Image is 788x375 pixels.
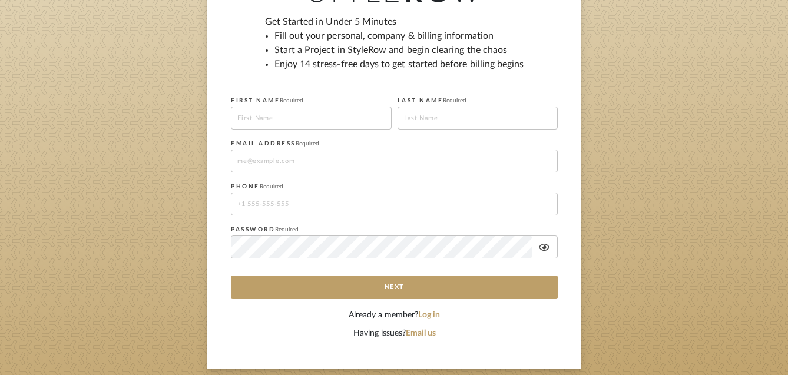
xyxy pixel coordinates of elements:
[231,140,319,147] label: EMAIL ADDRESS
[231,309,558,321] div: Already a member?
[406,329,436,337] a: Email us
[231,226,299,233] label: PASSWORD
[418,309,440,321] button: Log in
[260,184,283,190] span: Required
[231,327,558,340] div: Having issues?
[398,97,467,104] label: LAST NAME
[231,150,558,172] input: me@example.com
[274,43,524,57] li: Start a Project in StyleRow and begin clearing the chaos
[275,227,299,233] span: Required
[443,98,466,104] span: Required
[265,15,524,81] div: Get Started in Under 5 Minutes
[231,107,392,130] input: First Name
[274,29,524,43] li: Fill out your personal, company & billing information
[274,57,524,71] li: Enjoy 14 stress-free days to get started before billing begins
[231,183,283,190] label: PHONE
[296,141,319,147] span: Required
[398,107,558,130] input: Last Name
[231,193,558,215] input: +1 555-555-555
[231,97,303,104] label: FIRST NAME
[280,98,303,104] span: Required
[231,276,558,299] button: Next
